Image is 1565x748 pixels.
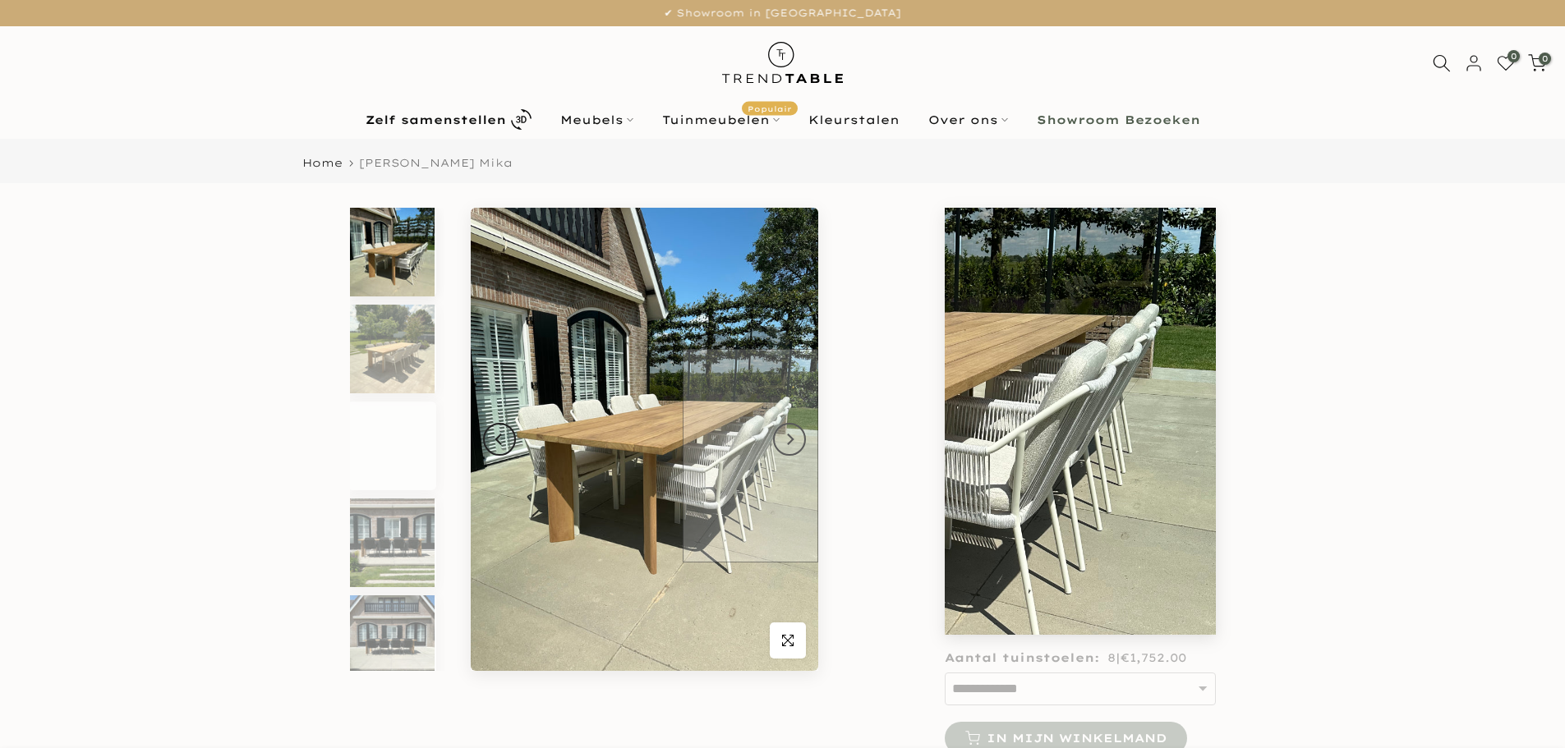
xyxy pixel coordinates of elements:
span: ✔ [945,398,961,423]
span: ✔ [945,278,961,303]
span: 8 [1107,648,1186,668]
h1: [PERSON_NAME] Mika [945,208,1216,221]
a: TuinmeubelenPopulair [647,110,794,130]
span: Stap 1: Afmeting: [945,442,1196,457]
a: 0 [1528,54,1546,72]
span: [PERSON_NAME] Mika [359,156,513,169]
span: 0 [1507,50,1520,62]
a: Kleurstalen [794,110,914,130]
img: trend-table [711,26,854,99]
p: Gratis bezorging & montage in [GEOGRAPHIC_DATA] [945,353,1216,394]
span: Populair [742,101,798,115]
b: Showroom Bezoeken [1037,114,1200,126]
a: Meubels [545,110,647,130]
a: Zelf samenstellen [351,105,545,134]
span: 240 x 103 cm [954,476,1049,491]
a: 0 [1497,54,1515,72]
button: 240 x 103 cm [945,466,1216,499]
a: Over ons [914,110,1022,130]
span: €1,752.00 [1121,650,1186,665]
p: Showroom in [GEOGRAPHIC_DATA] [945,397,1216,425]
p: ✔ Showroom in [GEOGRAPHIC_DATA] [21,4,1544,22]
a: Showroom Bezoeken [1022,110,1214,130]
span: In mijn winkelmand [987,732,1167,744]
p: Snelle levertijd: 1–2 weken [945,322,1216,350]
span: ✔ [945,323,961,347]
button: Next [773,423,806,456]
span: Soort tuinstoel: [945,516,1073,536]
span: | [1116,650,1186,665]
div: €1.360,00 [945,229,1023,253]
span: 0 [1539,53,1551,65]
span: ✔ [945,354,961,379]
button: Previous [483,423,516,456]
p: Handgemaakt in onze werkplaats in [GEOGRAPHIC_DATA] [945,278,1216,319]
b: Zelf samenstellen [366,114,506,126]
a: Home [302,158,343,168]
span: Aantal tuinstoelen: [945,648,1099,668]
span: 240 x 103 cm [1090,442,1196,458]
